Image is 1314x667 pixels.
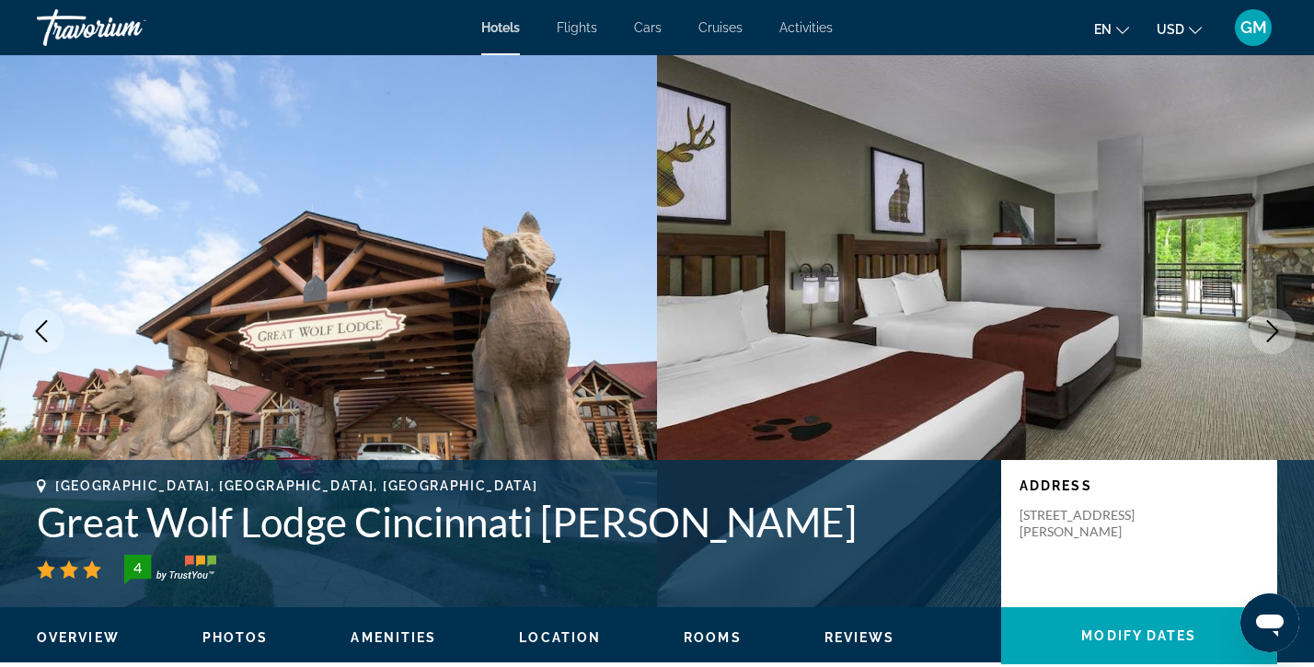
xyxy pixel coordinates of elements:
button: Modify Dates [1001,607,1277,664]
button: Overview [37,629,120,646]
span: Amenities [351,630,436,645]
a: Hotels [481,20,520,35]
span: Reviews [824,630,895,645]
button: Change currency [1157,16,1202,42]
div: 4 [119,557,156,579]
a: Cruises [698,20,743,35]
button: Location [519,629,601,646]
span: Rooms [684,630,742,645]
button: Next image [1250,308,1296,354]
button: User Menu [1229,8,1277,47]
a: Cars [634,20,662,35]
a: Travorium [37,4,221,52]
button: Photos [202,629,269,646]
button: Rooms [684,629,742,646]
button: Previous image [18,308,64,354]
span: Location [519,630,601,645]
h1: Great Wolf Lodge Cincinnati [PERSON_NAME] [37,498,983,546]
span: [GEOGRAPHIC_DATA], [GEOGRAPHIC_DATA], [GEOGRAPHIC_DATA] [55,478,537,493]
img: TrustYou guest rating badge [124,555,216,584]
span: Modify Dates [1081,628,1196,643]
span: USD [1157,22,1184,37]
p: Address [1020,478,1259,493]
p: [STREET_ADDRESS][PERSON_NAME] [1020,507,1167,540]
span: GM [1240,18,1267,37]
span: Photos [202,630,269,645]
a: Flights [557,20,597,35]
iframe: Button to launch messaging window [1240,593,1299,652]
button: Amenities [351,629,436,646]
span: Overview [37,630,120,645]
a: Activities [779,20,833,35]
button: Reviews [824,629,895,646]
button: Change language [1094,16,1129,42]
span: en [1094,22,1112,37]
